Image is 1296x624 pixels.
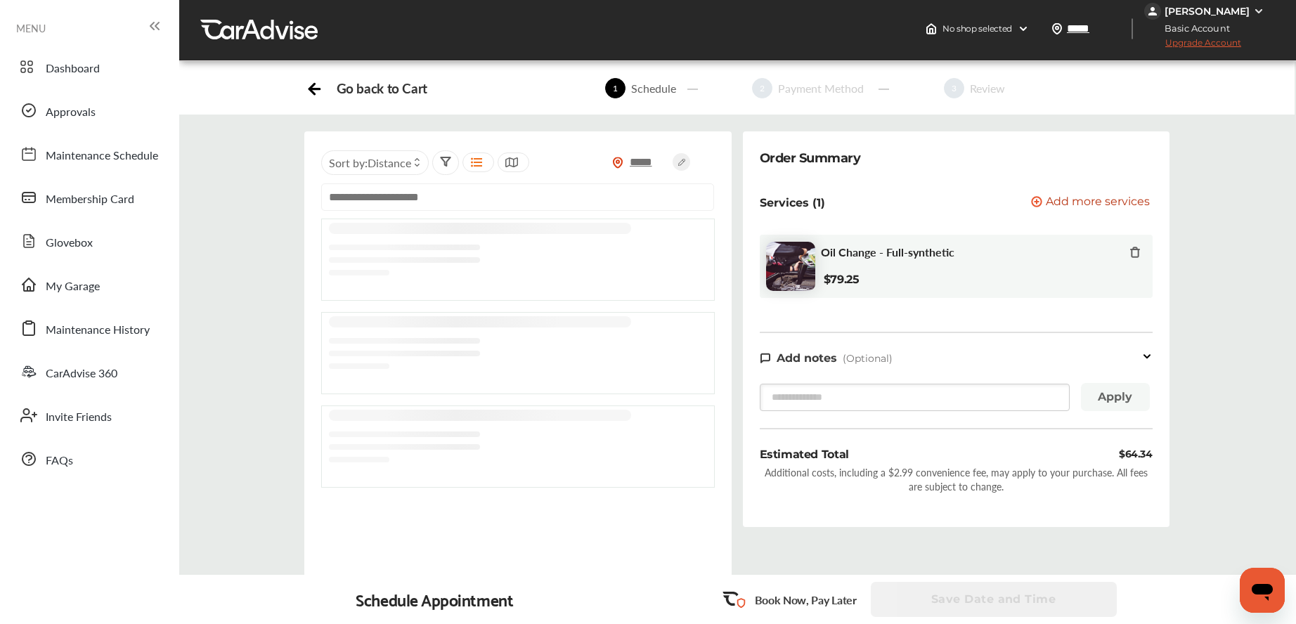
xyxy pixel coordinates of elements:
[760,148,861,168] div: Order Summary
[46,278,100,296] span: My Garage
[1132,18,1133,39] img: header-divider.bc55588e.svg
[1144,37,1241,55] span: Upgrade Account
[926,23,937,34] img: header-home-logo.8d720a4f.svg
[1046,196,1150,209] span: Add more services
[16,22,46,34] span: MENU
[843,352,893,365] span: (Optional)
[612,157,623,169] img: location_vector_orange.38f05af8.svg
[824,273,860,286] b: $79.25
[760,465,1153,493] div: Additional costs, including a $2.99 convenience fee, may apply to your purchase. All fees are sub...
[760,352,771,364] img: note-icon.db9493fa.svg
[46,321,150,339] span: Maintenance History
[760,196,825,209] p: Services (1)
[964,80,1011,96] div: Review
[1165,5,1250,18] div: [PERSON_NAME]
[1253,6,1264,17] img: WGsFRI8htEPBVLJbROoPRyZpYNWhNONpIPPETTm6eUC0GeLEiAAAAAElFTkSuQmCC
[13,92,165,129] a: Approvals
[46,103,96,122] span: Approvals
[13,223,165,259] a: Glovebox
[1240,568,1285,613] iframe: Button to launch messaging window
[46,452,73,470] span: FAQs
[1146,21,1240,36] span: Basic Account
[760,446,849,462] div: Estimated Total
[46,408,112,427] span: Invite Friends
[1031,196,1150,209] button: Add more services
[1144,3,1161,20] img: jVpblrzwTbfkPYzPPzSLxeg0AAAAASUVORK5CYII=
[46,234,93,252] span: Glovebox
[13,397,165,434] a: Invite Friends
[942,23,1012,34] span: No shop selected
[1018,23,1029,34] img: header-down-arrow.9dd2ce7d.svg
[46,365,117,383] span: CarAdvise 360
[356,590,513,609] div: Schedule Appointment
[1031,196,1153,209] a: Add more services
[46,190,134,209] span: Membership Card
[337,80,427,96] div: Go back to Cart
[13,353,165,390] a: CarAdvise 360
[944,78,964,98] span: 3
[13,441,165,477] a: FAQs
[46,60,100,78] span: Dashboard
[329,155,411,171] span: Sort by :
[772,80,869,96] div: Payment Method
[755,592,857,608] p: Book Now, Pay Later
[821,245,954,259] span: Oil Change - Full-synthetic
[368,155,411,171] span: Distance
[1119,446,1153,462] div: $64.34
[1081,383,1150,411] button: Apply
[752,78,772,98] span: 2
[766,242,815,291] img: oil-change-thumb.jpg
[13,310,165,346] a: Maintenance History
[1051,23,1063,34] img: location_vector.a44bc228.svg
[13,179,165,216] a: Membership Card
[777,351,837,365] span: Add notes
[13,266,165,303] a: My Garage
[605,78,626,98] span: 1
[13,136,165,172] a: Maintenance Schedule
[13,48,165,85] a: Dashboard
[626,80,682,96] div: Schedule
[46,147,158,165] span: Maintenance Schedule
